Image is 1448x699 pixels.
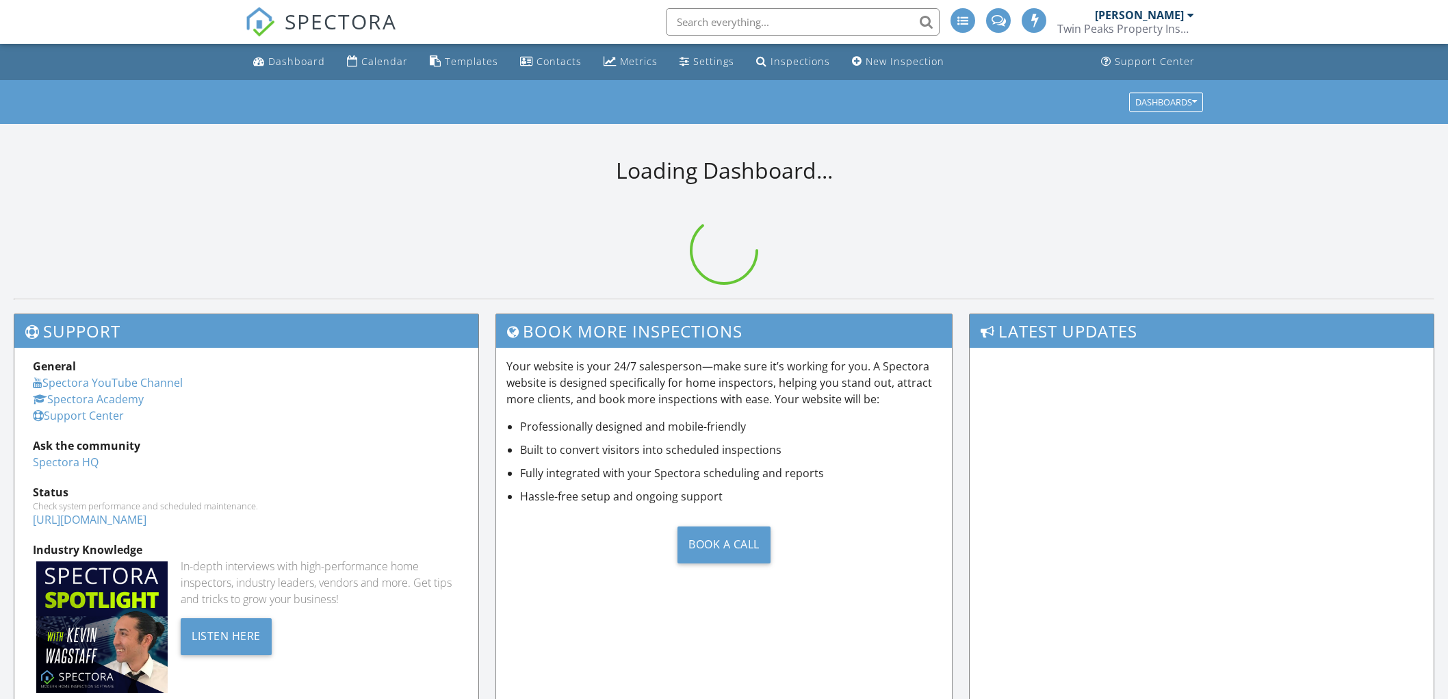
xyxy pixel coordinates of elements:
a: Settings [674,49,740,75]
a: Listen Here [181,628,272,643]
li: Fully integrated with your Spectora scheduling and reports [520,465,942,481]
div: Twin Peaks Property Inspections [1057,22,1194,36]
h3: Support [14,314,478,348]
div: Contacts [536,55,582,68]
a: Inspections [751,49,836,75]
div: Support Center [1115,55,1195,68]
h3: Latest Updates [970,314,1434,348]
div: New Inspection [866,55,944,68]
div: Listen Here [181,618,272,655]
a: [URL][DOMAIN_NAME] [33,512,146,527]
div: Calendar [361,55,408,68]
span: SPECTORA [285,7,397,36]
a: Templates [424,49,504,75]
strong: General [33,359,76,374]
div: Book a Call [677,526,771,563]
li: Built to convert visitors into scheduled inspections [520,442,942,458]
input: Search everything... [666,8,940,36]
div: In-depth interviews with high-performance home inspectors, industry leaders, vendors and more. Ge... [181,558,460,607]
div: Status [33,484,460,500]
div: Templates [445,55,498,68]
li: Hassle-free setup and ongoing support [520,488,942,505]
p: Your website is your 24/7 salesperson—make sure it’s working for you. A Spectora website is desig... [506,358,942,407]
div: Settings [693,55,734,68]
a: SPECTORA [245,18,397,47]
div: Check system performance and scheduled maintenance. [33,500,460,511]
a: Spectora Academy [33,392,144,407]
div: Dashboard [268,55,325,68]
a: Metrics [598,49,663,75]
div: Inspections [771,55,830,68]
a: Calendar [341,49,413,75]
button: Dashboards [1129,92,1203,112]
a: Support Center [1096,49,1200,75]
div: [PERSON_NAME] [1095,8,1184,22]
div: Ask the community [33,437,460,454]
a: New Inspection [846,49,950,75]
a: Spectora HQ [33,455,99,470]
div: Dashboards [1135,97,1197,107]
a: Contacts [515,49,587,75]
li: Professionally designed and mobile-friendly [520,418,942,435]
h3: Book More Inspections [496,314,952,348]
div: Industry Knowledge [33,542,460,558]
a: Book a Call [506,516,942,574]
div: Metrics [620,55,658,68]
a: Support Center [33,408,124,423]
img: The Best Home Inspection Software - Spectora [245,7,275,37]
a: Dashboard [248,49,331,75]
a: Spectora YouTube Channel [33,375,183,390]
img: Spectoraspolightmain [36,561,168,693]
